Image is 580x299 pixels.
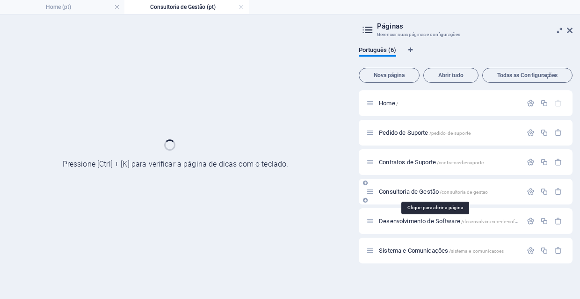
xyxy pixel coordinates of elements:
[461,219,526,224] span: /desenvolvimento-de-software
[540,158,548,166] div: Duplicar
[379,218,526,225] span: Clique para abrir a página
[376,100,522,106] div: Home/
[482,68,573,83] button: Todas as Configurações
[540,188,548,196] div: Duplicar
[527,129,535,137] div: Configurações
[540,217,548,225] div: Duplicar
[376,248,522,254] div: Sistema e Comunicações/sistema-e-comunicacoes
[396,101,398,106] span: /
[440,190,488,195] span: /consultoria-de-gestao
[377,30,554,39] h3: Gerenciar suas páginas e configurações
[376,218,522,224] div: Desenvolvimento de Software/desenvolvimento-de-software
[449,248,504,254] span: /sistema-e-comunicacoes
[527,247,535,255] div: Configurações
[377,22,573,30] h2: Páginas
[540,129,548,137] div: Duplicar
[376,189,522,195] div: Consultoria de Gestão/consultoria-de-gestao
[429,131,471,136] span: /pedido-de-suporte
[359,46,573,64] div: Guia de Idiomas
[554,99,562,107] div: A página inicial não pode ser excluída
[379,247,504,254] span: Clique para abrir a página
[554,217,562,225] div: Remover
[428,73,474,78] span: Abrir tudo
[540,247,548,255] div: Duplicar
[527,99,535,107] div: Configurações
[363,73,415,78] span: Nova página
[554,158,562,166] div: Remover
[527,217,535,225] div: Configurações
[359,68,420,83] button: Nova página
[379,188,488,195] span: Consultoria de Gestão
[359,44,396,58] span: Português (6)
[376,130,522,136] div: Pedido de Suporte/pedido-de-suporte
[527,158,535,166] div: Configurações
[554,247,562,255] div: Remover
[379,129,471,136] span: Clique para abrir a página
[554,129,562,137] div: Remover
[554,188,562,196] div: Remover
[124,2,249,12] h4: Consultoria de Gestão (pt)
[527,188,535,196] div: Configurações
[540,99,548,107] div: Duplicar
[423,68,478,83] button: Abrir tudo
[486,73,568,78] span: Todas as Configurações
[437,160,484,165] span: /contratos-de-suporte
[379,100,398,107] span: Clique para abrir a página
[379,159,484,166] span: Clique para abrir a página
[376,159,522,165] div: Contratos de Suporte/contratos-de-suporte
